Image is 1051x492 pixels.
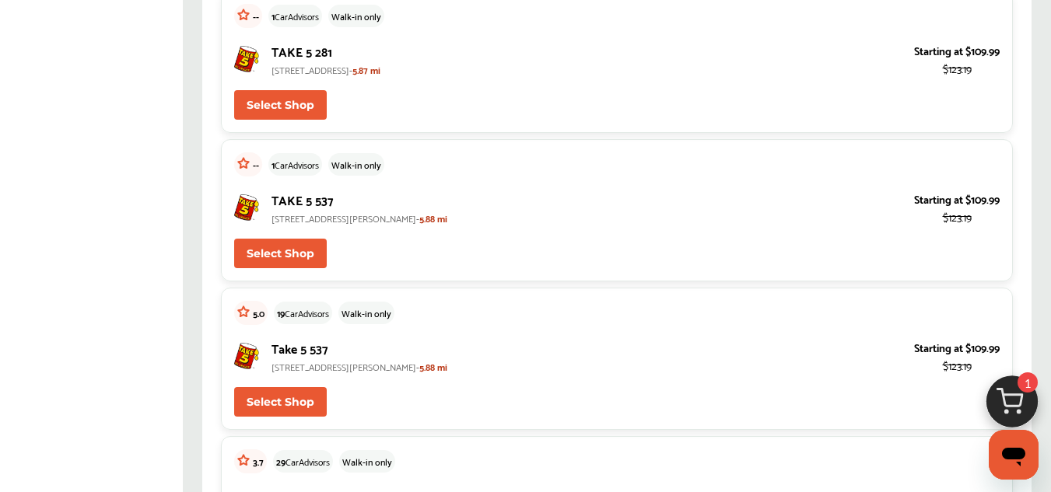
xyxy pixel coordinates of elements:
[253,453,264,469] p: 3.7
[914,190,1000,208] p: Starting at $109.99
[914,59,1000,77] p: $123.19
[914,338,1000,356] p: Starting at $109.99
[419,210,447,226] span: 5.88 mi
[272,210,419,226] span: [STREET_ADDRESS][PERSON_NAME]-
[275,8,319,24] span: CarAdvisors
[272,358,419,375] span: [STREET_ADDRESS][PERSON_NAME]-
[272,40,902,61] p: TAKE 5 281
[1018,372,1038,393] span: 1
[914,356,1000,374] p: $123.19
[342,453,392,469] p: Walk-in only
[272,189,902,210] p: TAKE 5 537
[276,453,286,469] span: 29
[275,156,319,173] span: CarAdvisors
[975,368,1049,443] img: cart_icon.3d0951e8.svg
[272,61,352,78] span: [STREET_ADDRESS]-
[272,337,902,358] p: Take 5 537
[234,194,259,222] img: logo-take5.png
[272,156,275,173] span: 1
[234,387,327,417] button: Select Shop
[914,41,1000,59] p: Starting at $109.99
[352,61,380,78] span: 5.87 mi
[277,305,285,321] span: 19
[331,156,381,173] p: Walk-in only
[253,8,259,24] p: --
[234,46,259,73] img: logo-take5.png
[331,8,381,24] p: Walk-in only
[253,305,265,321] p: 5.0
[286,453,330,469] span: CarAdvisors
[253,156,259,173] p: --
[272,8,275,24] span: 1
[419,358,447,375] span: 5.88 mi
[989,430,1039,480] iframe: Button to launch messaging window
[234,343,259,370] img: logo-take5.png
[342,305,391,321] p: Walk-in only
[234,90,327,120] button: Select Shop
[914,208,1000,225] p: $123.19
[234,239,327,268] button: Select Shop
[285,305,329,321] span: CarAdvisors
